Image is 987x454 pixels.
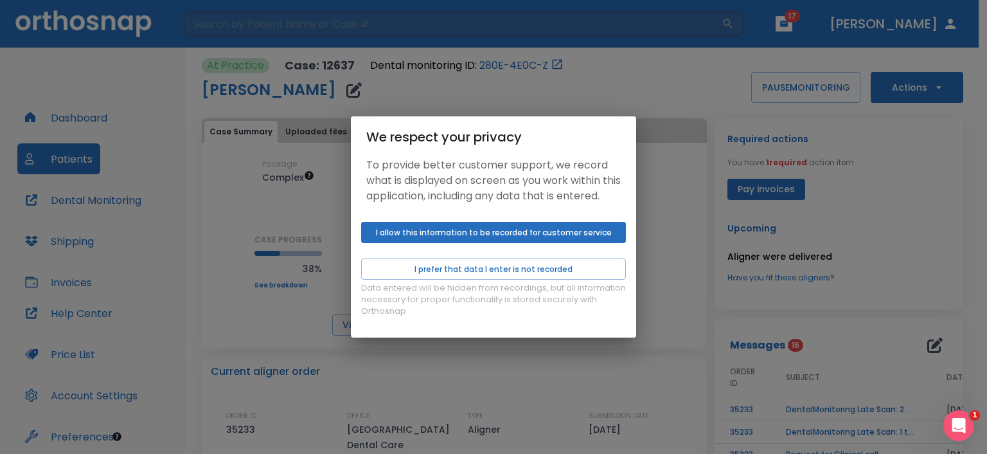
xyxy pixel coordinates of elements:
[970,410,980,421] span: 1
[361,259,626,280] button: I prefer that data I enter is not recorded
[943,410,974,441] iframe: Intercom live chat
[366,158,621,204] p: To provide better customer support, we record what is displayed on screen as you work within this...
[366,127,621,147] div: We respect your privacy
[361,282,626,317] p: Data entered will be hidden from recordings, but all information necessary for proper functionali...
[361,222,626,243] button: I allow this information to be recorded for customer service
